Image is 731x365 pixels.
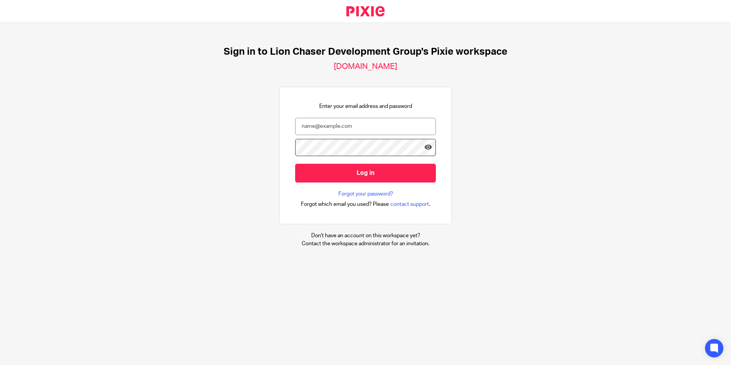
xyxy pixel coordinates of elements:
[302,240,429,248] p: Contact the workspace administrator for an invitation.
[319,103,412,110] p: Enter your email address and password
[295,118,436,135] input: name@example.com
[295,164,436,182] input: Log in
[224,46,507,58] h1: Sign in to Lion Chaser Development Group's Pixie workspace
[302,232,429,240] p: Don't have an account on this workspace yet?
[338,190,393,198] a: Forgot your password?
[301,200,430,209] div: .
[334,62,397,72] h2: [DOMAIN_NAME]
[301,200,389,208] span: Forgot which email you used? Please
[390,200,429,208] span: contact support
